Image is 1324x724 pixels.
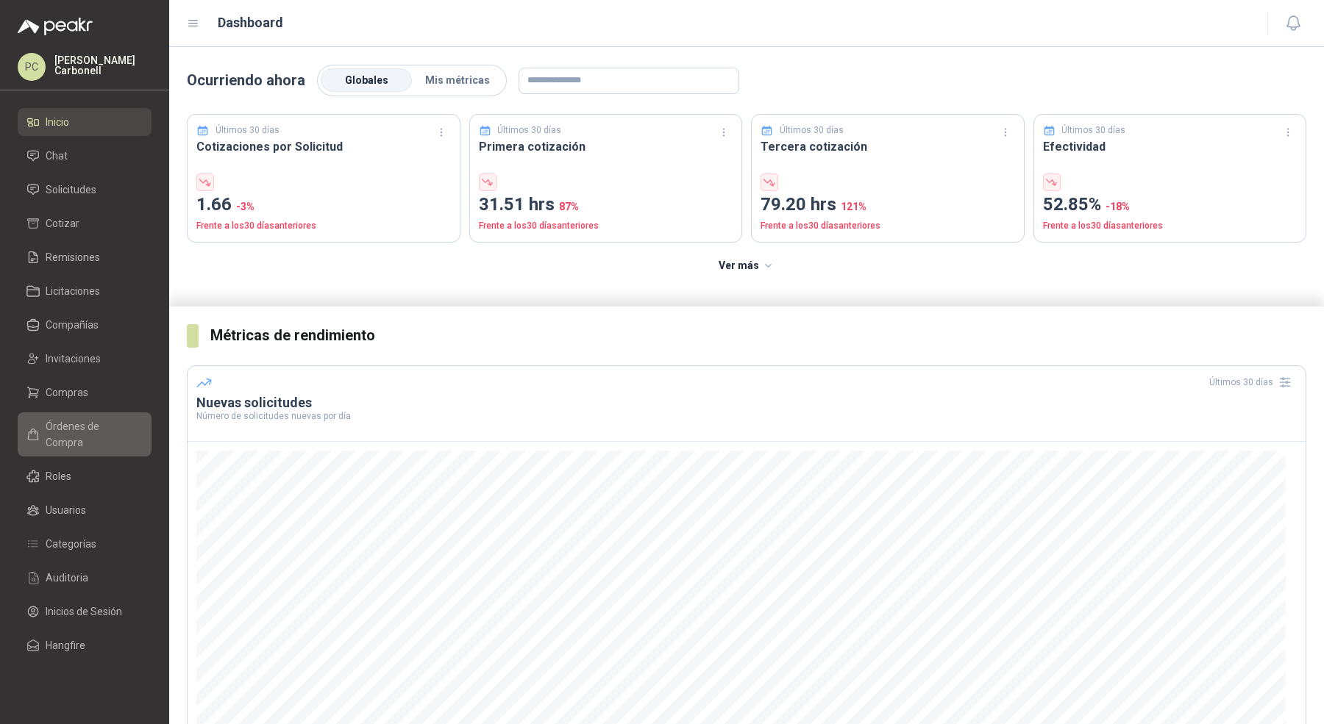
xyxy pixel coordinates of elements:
[18,462,152,490] a: Roles
[780,123,844,137] p: Últimos 30 días
[218,12,283,33] h1: Dashboard
[46,502,86,518] span: Usuarios
[761,137,1015,156] h3: Tercera cotización
[18,598,152,626] a: Inicios de Sesión
[46,114,69,130] span: Inicio
[46,249,100,265] span: Remisiones
[46,384,88,401] span: Compras
[187,69,305,92] p: Ocurriendo ahora
[46,182,96,198] span: Solicitudes
[196,219,451,233] p: Frente a los 30 días anteriores
[345,74,388,86] span: Globales
[46,637,85,653] span: Hangfire
[46,351,101,367] span: Invitaciones
[711,251,783,281] button: Ver más
[841,201,866,212] span: 121 %
[18,345,152,373] a: Invitaciones
[18,311,152,339] a: Compañías
[1043,219,1298,233] p: Frente a los 30 días anteriores
[236,201,255,212] span: -3 %
[761,191,1015,219] p: 79.20 hrs
[1209,370,1297,394] div: Últimos 30 días
[479,137,733,156] h3: Primera cotización
[761,219,1015,233] p: Frente a los 30 días anteriores
[1043,137,1298,156] h3: Efectividad
[1061,123,1125,137] p: Últimos 30 días
[46,536,96,552] span: Categorías
[18,631,152,659] a: Hangfire
[196,137,451,156] h3: Cotizaciones por Solicitud
[18,379,152,406] a: Compras
[1106,201,1130,212] span: -18 %
[46,215,79,232] span: Cotizar
[196,412,1297,420] p: Número de solicitudes nuevas por día
[559,201,579,212] span: 87 %
[54,55,152,76] p: [PERSON_NAME] Carbonell
[196,394,1297,412] h3: Nuevas solicitudes
[18,243,152,271] a: Remisiones
[18,277,152,305] a: Licitaciones
[46,570,88,586] span: Auditoria
[216,123,280,137] p: Últimos 30 días
[18,530,152,558] a: Categorías
[46,317,99,333] span: Compañías
[18,53,46,81] div: PC
[18,176,152,204] a: Solicitudes
[425,74,490,86] span: Mis métricas
[479,191,733,219] p: 31.51 hrs
[18,108,152,136] a: Inicio
[18,142,152,170] a: Chat
[18,412,152,456] a: Órdenes de Compra
[46,283,100,299] span: Licitaciones
[46,418,138,451] span: Órdenes de Compra
[46,148,68,164] span: Chat
[1043,191,1298,219] p: 52.85%
[18,564,152,592] a: Auditoria
[46,468,71,484] span: Roles
[210,324,1306,347] h3: Métricas de rendimiento
[18,496,152,524] a: Usuarios
[18,18,93,35] img: Logo peakr
[497,123,561,137] p: Últimos 30 días
[196,191,451,219] p: 1.66
[46,603,122,620] span: Inicios de Sesión
[18,209,152,237] a: Cotizar
[479,219,733,233] p: Frente a los 30 días anteriores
